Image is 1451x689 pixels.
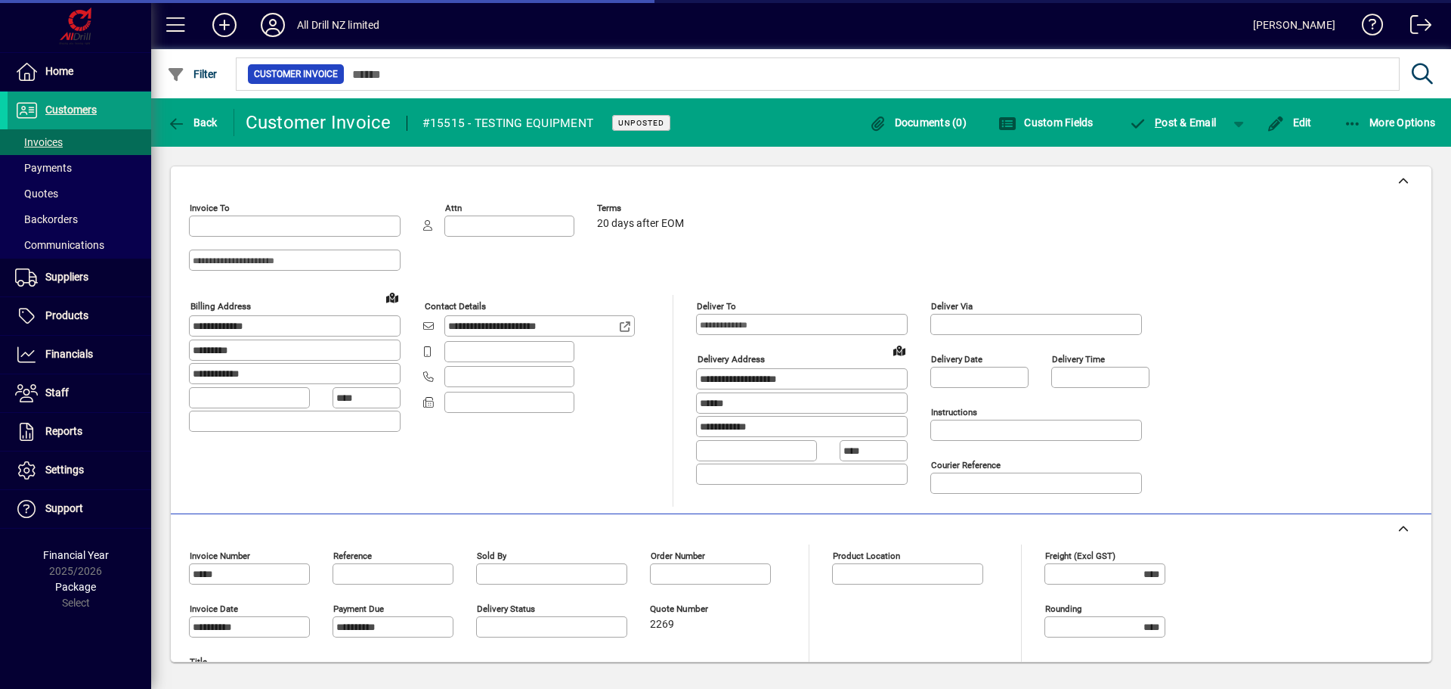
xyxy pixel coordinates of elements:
[8,452,151,489] a: Settings
[1129,116,1217,129] span: ost & Email
[868,116,967,129] span: Documents (0)
[45,65,73,77] span: Home
[45,309,88,321] span: Products
[15,188,58,200] span: Quotes
[597,203,688,213] span: Terms
[8,374,151,412] a: Staff
[1052,354,1105,365] mat-label: Delivery time
[477,551,506,561] mat-label: Sold by
[931,354,982,365] mat-label: Delivery date
[8,413,151,451] a: Reports
[297,13,380,37] div: All Drill NZ limited
[597,218,684,230] span: 20 days after EOM
[8,129,151,155] a: Invoices
[45,425,82,437] span: Reports
[167,68,218,80] span: Filter
[246,110,391,135] div: Customer Invoice
[15,136,63,148] span: Invoices
[190,551,250,561] mat-label: Invoice number
[45,386,69,399] span: Staff
[887,338,911,362] a: View on map
[8,259,151,296] a: Suppliers
[445,203,462,213] mat-label: Attn
[931,460,1001,470] mat-label: Courier Reference
[8,206,151,232] a: Backorders
[249,11,297,39] button: Profile
[333,551,372,561] mat-label: Reference
[200,11,249,39] button: Add
[43,549,109,561] span: Financial Year
[995,109,1097,136] button: Custom Fields
[45,348,93,360] span: Financials
[190,604,238,614] mat-label: Invoice date
[8,155,151,181] a: Payments
[931,407,977,417] mat-label: Instructions
[1045,551,1115,561] mat-label: Freight (excl GST)
[333,604,384,614] mat-label: Payment due
[1267,116,1312,129] span: Edit
[1155,116,1162,129] span: P
[650,619,674,631] span: 2269
[650,604,741,614] span: Quote number
[422,111,594,135] div: #15515 - TESTING EQUIPMENT
[167,116,218,129] span: Back
[697,301,736,312] mat-label: Deliver To
[1340,109,1440,136] button: More Options
[163,61,221,88] button: Filter
[8,181,151,206] a: Quotes
[8,336,151,374] a: Financials
[190,656,207,667] mat-label: Title
[1344,116,1436,129] span: More Options
[15,162,72,174] span: Payments
[8,232,151,258] a: Communications
[380,285,404,309] a: View on map
[45,104,97,116] span: Customers
[618,118,664,128] span: Unposted
[1399,3,1432,52] a: Logout
[45,502,83,514] span: Support
[55,581,96,593] span: Package
[1263,109,1316,136] button: Edit
[651,551,705,561] mat-label: Order number
[833,551,900,561] mat-label: Product location
[15,213,78,225] span: Backorders
[931,301,973,312] mat-label: Deliver via
[254,67,338,82] span: Customer Invoice
[865,109,970,136] button: Documents (0)
[998,116,1094,129] span: Custom Fields
[15,239,104,251] span: Communications
[163,109,221,136] button: Back
[151,109,234,136] app-page-header-button: Back
[8,297,151,335] a: Products
[190,203,230,213] mat-label: Invoice To
[45,271,88,283] span: Suppliers
[1253,13,1335,37] div: [PERSON_NAME]
[477,604,535,614] mat-label: Delivery status
[1350,3,1384,52] a: Knowledge Base
[1122,109,1224,136] button: Post & Email
[45,464,84,476] span: Settings
[8,490,151,528] a: Support
[1045,604,1081,614] mat-label: Rounding
[8,53,151,91] a: Home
